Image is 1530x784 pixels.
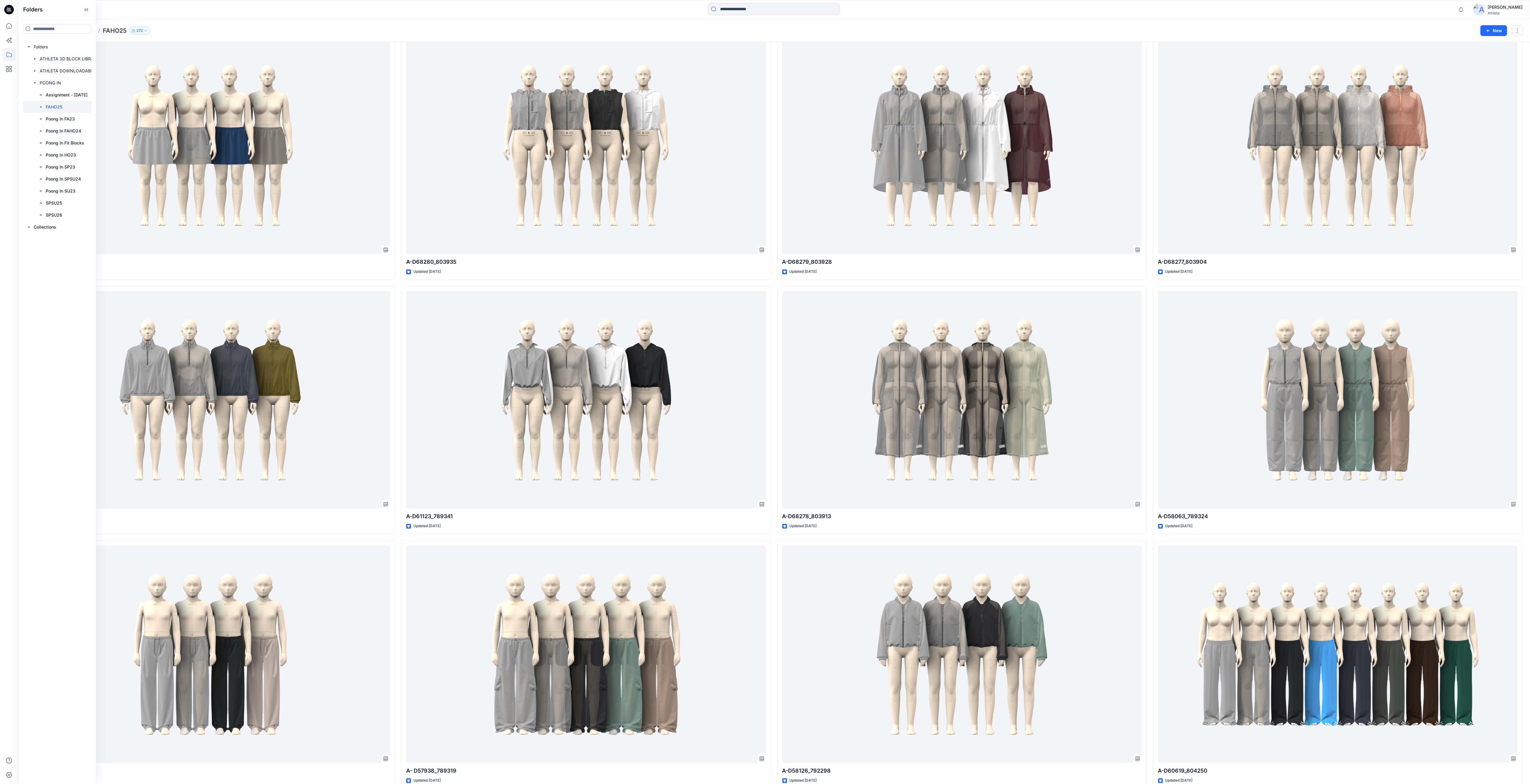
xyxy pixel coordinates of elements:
p: Updated [DATE] [790,269,817,275]
p: A-D68280_803935 [406,258,766,266]
a: A-D58126_792298 [782,545,1142,763]
p: Updated [DATE] [413,269,441,275]
p: Updated [DATE] [790,523,817,529]
p: Poong In SU23 [46,187,75,195]
p: A-D58063_789324 [1158,512,1518,521]
a: A-D68278_803913 [782,291,1142,509]
a: A-D68280_803935 [406,37,766,254]
p: Updated [DATE] [413,777,441,784]
p: A-D58905_803902 [30,512,390,521]
a: A-D68279_803928 [782,37,1142,254]
div: Athleta [1488,11,1522,15]
p: Poong In SP23 [46,163,75,171]
a: A-D60619_804250 [1158,545,1518,763]
a: A-D58905_803902 [30,291,390,509]
p: Poong In Fit Blocks [46,139,84,147]
p: Poong In FAHO24 [46,127,81,135]
p: A- D57938_789319 [406,767,766,775]
p: A-D65559_802084 [30,767,390,775]
p: A-D58126_792298 [782,767,1142,775]
p: SPSU26 [46,211,62,219]
a: A-D74123_815519 [30,37,390,254]
p: A-D61123_789341 [406,512,766,521]
p: A-D68278_803913 [782,512,1142,521]
p: A-D60619_804250 [1158,767,1518,775]
a: A-D68277_803904 [1158,37,1518,254]
a: A-D58063_789324 [1158,291,1518,509]
p: Poong In FA23 [46,115,75,123]
p: Poong In SPSU24 [46,175,81,183]
p: Poong In HO23 [46,151,76,159]
a: A-D65559_802084 [30,545,390,763]
p: Collections [34,223,56,231]
p: Updated [DATE] [1165,269,1193,275]
a: A-D61123_789341 [406,291,766,509]
p: FAHO25 [46,103,62,111]
p: Assignment - [DATE] [46,91,87,99]
a: A- D57938_789319 [406,545,766,763]
p: 272 [136,27,143,34]
div: [PERSON_NAME] [1488,4,1522,11]
p: A-D74123_815519 [30,258,390,266]
button: 272 [129,26,150,35]
p: Updated [DATE] [790,777,817,784]
p: SPSU25 [46,199,62,207]
p: FAHO25 [103,26,127,35]
p: Updated [DATE] [1165,777,1193,784]
p: A-D68279_803928 [782,258,1142,266]
p: A-D68277_803904 [1158,258,1518,266]
p: Updated [DATE] [413,523,441,529]
img: avatar [1473,4,1485,16]
button: New [1480,25,1507,36]
p: Updated [DATE] [1165,523,1193,529]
